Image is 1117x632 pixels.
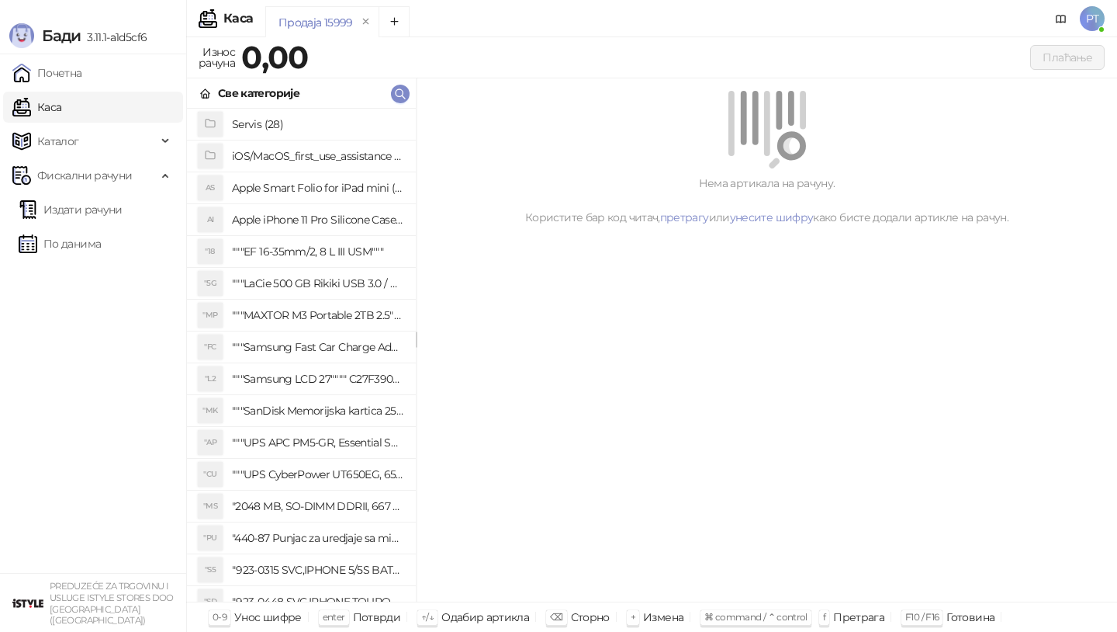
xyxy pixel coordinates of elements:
[232,207,403,232] h4: Apple iPhone 11 Pro Silicone Case - Black
[198,366,223,391] div: "L2
[198,271,223,296] div: "5G
[232,398,403,423] h4: """SanDisk Memorijska kartica 256GB microSDXC sa SD adapterom SDSQXA1-256G-GN6MA - Extreme PLUS, ...
[823,611,825,623] span: f
[19,228,101,259] a: По данима
[195,42,238,73] div: Износ рачуна
[946,607,994,627] div: Готовина
[631,611,635,623] span: +
[730,210,814,224] a: унесите шифру
[232,175,403,200] h4: Apple Smart Folio for iPad mini (A17 Pro) - Sage
[278,14,353,31] div: Продаја 15999
[37,126,79,157] span: Каталог
[643,607,683,627] div: Измена
[198,557,223,582] div: "S5
[232,462,403,487] h4: """UPS CyberPower UT650EG, 650VA/360W , line-int., s_uko, desktop"""
[12,92,61,123] a: Каса
[356,16,376,29] button: remove
[571,607,610,627] div: Сторно
[198,303,223,328] div: "MP
[323,611,345,623] span: enter
[198,589,223,614] div: "SD
[19,194,123,225] a: Издати рачуни
[198,335,223,359] div: "FC
[198,494,223,519] div: "MS
[37,160,132,191] span: Фискални рачуни
[232,303,403,328] h4: """MAXTOR M3 Portable 2TB 2.5"""" crni eksterni hard disk HX-M201TCB/GM"""
[232,144,403,168] h4: iOS/MacOS_first_use_assistance (4)
[223,12,253,25] div: Каса
[232,526,403,550] h4: "440-87 Punjac za uredjaje sa micro USB portom 4/1, Stand."
[234,607,302,627] div: Унос шифре
[241,38,308,76] strong: 0,00
[9,23,34,48] img: Logo
[421,611,434,623] span: ↑/↓
[213,611,227,623] span: 0-9
[550,611,562,623] span: ⌫
[1080,6,1105,31] span: PT
[1049,6,1074,31] a: Документација
[198,175,223,200] div: AS
[198,398,223,423] div: "MK
[704,611,807,623] span: ⌘ command / ⌃ control
[187,109,416,602] div: grid
[198,462,223,487] div: "CU
[232,271,403,296] h4: """LaCie 500 GB Rikiki USB 3.0 / Ultra Compact & Resistant aluminum / USB 3.0 / 2.5"""""""
[232,589,403,614] h4: "923-0448 SVC,IPHONE,TOURQUE DRIVER KIT .65KGF- CM Šrafciger "
[218,85,299,102] div: Све категорије
[660,210,709,224] a: претрагу
[232,557,403,582] h4: "923-0315 SVC,IPHONE 5/5S BATTERY REMOVAL TRAY Držač za iPhone sa kojim se otvara display
[833,607,884,627] div: Претрага
[12,588,43,619] img: 64x64-companyLogo-77b92cf4-9946-4f36-9751-bf7bb5fd2c7d.png
[353,607,401,627] div: Потврди
[198,239,223,264] div: "18
[1030,45,1105,70] button: Плаћање
[81,30,147,44] span: 3.11.1-a1d5cf6
[198,430,223,455] div: "AP
[435,175,1098,226] div: Нема артикала на рачуну. Користите бар код читач, или како бисте додали артикле на рачун.
[50,581,174,626] small: PREDUZEĆE ZA TRGOVINU I USLUGE ISTYLE STORES DOO [GEOGRAPHIC_DATA] ([GEOGRAPHIC_DATA])
[232,366,403,391] h4: """Samsung LCD 27"""" C27F390FHUXEN"""
[198,207,223,232] div: AI
[232,239,403,264] h4: """EF 16-35mm/2, 8 L III USM"""
[232,112,403,137] h4: Servis (28)
[12,57,82,89] a: Почетна
[232,494,403,519] h4: "2048 MB, SO-DIMM DDRII, 667 MHz, Napajanje 1,8 0,1 V, Latencija CL5"
[198,526,223,550] div: "PU
[232,430,403,455] h4: """UPS APC PM5-GR, Essential Surge Arrest,5 utic_nica"""
[379,6,410,37] button: Add tab
[905,611,939,623] span: F10 / F16
[42,26,81,45] span: Бади
[232,335,403,359] h4: """Samsung Fast Car Charge Adapter, brzi auto punja_, boja crna"""
[441,607,529,627] div: Одабир артикла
